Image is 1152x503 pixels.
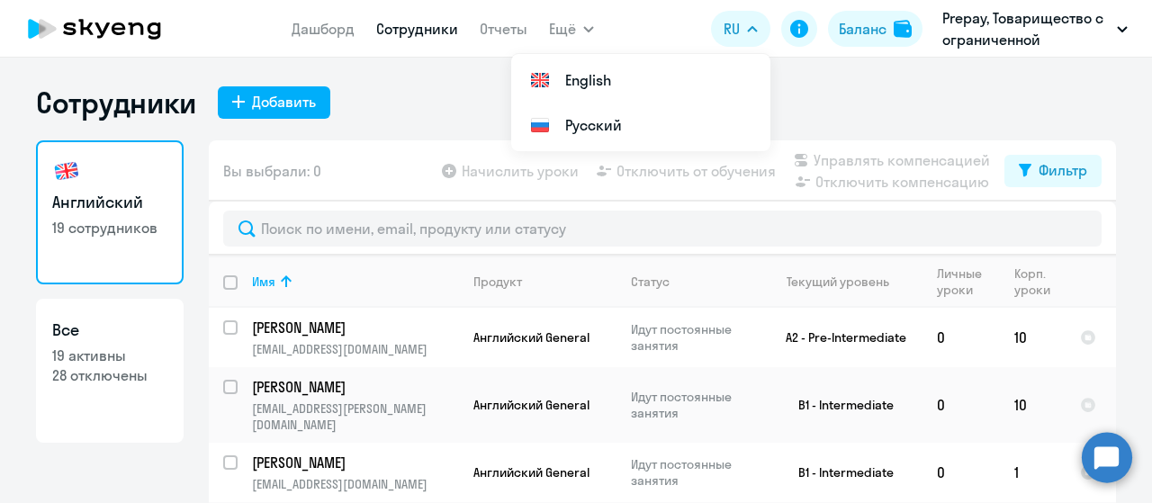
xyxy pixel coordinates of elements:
p: Prepay, Товарищество с ограниченной ответственностью «ITX (Айтикс)» (ТОО «ITX (Айтикс)») [942,7,1110,50]
div: Личные уроки [937,265,999,298]
img: Русский [529,114,551,136]
p: 19 сотрудников [52,218,167,238]
div: Текущий уровень [769,274,922,290]
p: 19 активны [52,346,167,365]
a: [PERSON_NAME] [252,318,458,337]
span: Английский General [473,397,589,413]
td: 0 [922,367,1000,443]
td: B1 - Intermediate [755,367,922,443]
td: 1 [1000,443,1066,502]
img: balance [894,20,912,38]
p: [EMAIL_ADDRESS][PERSON_NAME][DOMAIN_NAME] [252,400,458,433]
div: Добавить [252,91,316,112]
button: Prepay, Товарищество с ограниченной ответственностью «ITX (Айтикс)» (ТОО «ITX (Айтикс)») [933,7,1137,50]
p: [PERSON_NAME] [252,377,455,397]
ul: Ещё [511,54,770,151]
td: B1 - Intermediate [755,443,922,502]
td: 10 [1000,367,1066,443]
h3: Английский [52,191,167,214]
div: Имя [252,274,458,290]
a: [PERSON_NAME] [252,377,458,397]
td: 10 [1000,308,1066,367]
p: [PERSON_NAME] [252,318,455,337]
button: Ещё [549,11,594,47]
p: Идут постоянные занятия [631,321,754,354]
p: Идут постоянные занятия [631,389,754,421]
button: Балансbalance [828,11,922,47]
a: Все19 активны28 отключены [36,299,184,443]
p: [EMAIL_ADDRESS][DOMAIN_NAME] [252,476,458,492]
p: 28 отключены [52,365,167,385]
td: A2 - Pre-Intermediate [755,308,922,367]
p: [EMAIL_ADDRESS][DOMAIN_NAME] [252,341,458,357]
h1: Сотрудники [36,85,196,121]
a: Английский19 сотрудников [36,140,184,284]
img: English [529,69,551,91]
span: Вы выбрали: 0 [223,160,321,182]
img: english [52,157,81,185]
a: Дашборд [292,20,355,38]
span: Ещё [549,18,576,40]
div: Статус [631,274,670,290]
div: Корп. уроки [1014,265,1065,298]
div: Продукт [473,274,522,290]
button: Добавить [218,86,330,119]
div: Фильтр [1039,159,1087,181]
h3: Все [52,319,167,342]
button: Фильтр [1004,155,1102,187]
td: 0 [922,443,1000,502]
a: Отчеты [480,20,527,38]
div: Имя [252,274,275,290]
span: RU [724,18,740,40]
p: [PERSON_NAME] [252,453,455,472]
span: Английский General [473,329,589,346]
div: Баланс [839,18,886,40]
a: [PERSON_NAME] [252,453,458,472]
span: Английский General [473,464,589,481]
div: Текущий уровень [787,274,889,290]
td: 0 [922,308,1000,367]
p: Идут постоянные занятия [631,456,754,489]
input: Поиск по имени, email, продукту или статусу [223,211,1102,247]
button: RU [711,11,770,47]
a: Сотрудники [376,20,458,38]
